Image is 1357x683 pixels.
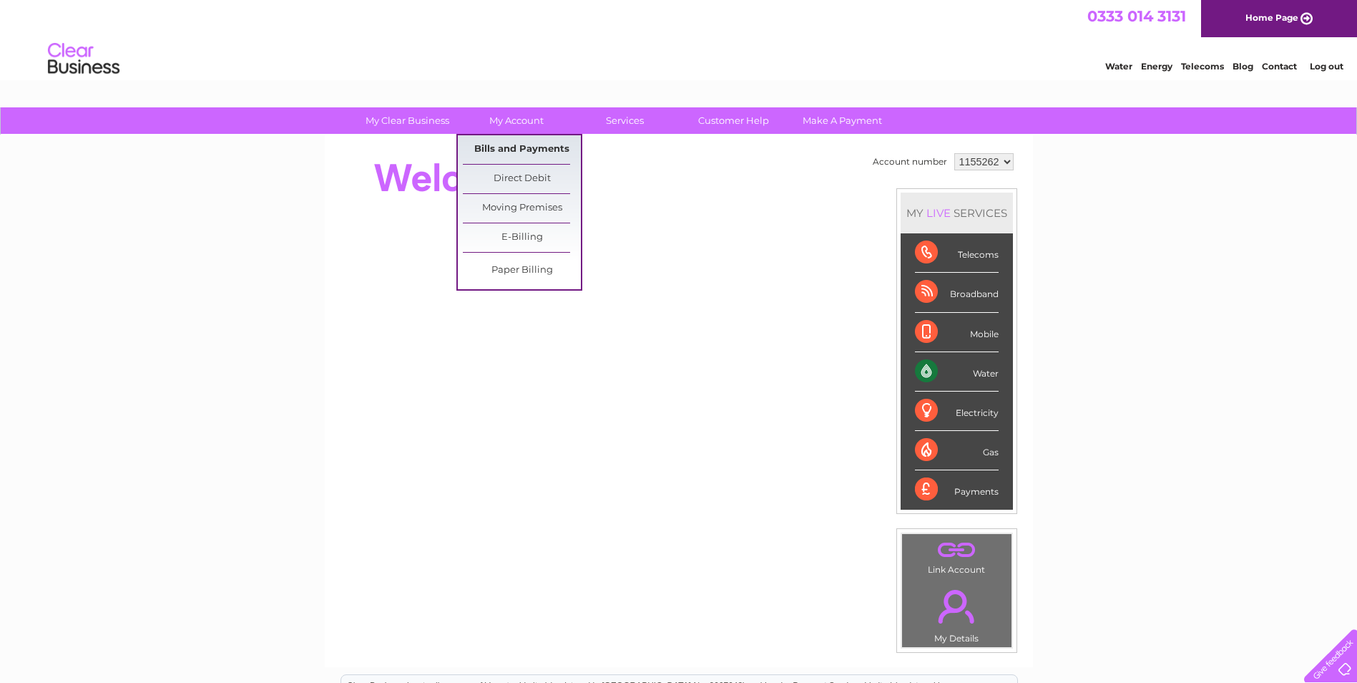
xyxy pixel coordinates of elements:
[675,107,793,134] a: Customer Help
[1105,61,1132,72] a: Water
[915,392,999,431] div: Electricity
[463,194,581,223] a: Moving Premises
[915,273,999,312] div: Broadband
[341,8,1017,69] div: Clear Business is a trading name of Verastar Limited (registered in [GEOGRAPHIC_DATA] No. 3667643...
[457,107,575,134] a: My Account
[463,135,581,164] a: Bills and Payments
[915,313,999,352] div: Mobile
[1181,61,1224,72] a: Telecoms
[1262,61,1297,72] a: Contact
[348,107,466,134] a: My Clear Business
[47,37,120,81] img: logo.png
[901,533,1012,578] td: Link Account
[1310,61,1343,72] a: Log out
[463,256,581,285] a: Paper Billing
[783,107,901,134] a: Make A Payment
[1087,7,1186,25] a: 0333 014 3131
[901,578,1012,648] td: My Details
[566,107,684,134] a: Services
[1233,61,1253,72] a: Blog
[915,470,999,509] div: Payments
[463,165,581,193] a: Direct Debit
[915,233,999,273] div: Telecoms
[906,581,1008,631] a: .
[869,150,951,174] td: Account number
[906,538,1008,563] a: .
[915,431,999,470] div: Gas
[924,206,954,220] div: LIVE
[915,352,999,392] div: Water
[463,223,581,252] a: E-Billing
[1141,61,1172,72] a: Energy
[901,193,1013,233] div: MY SERVICES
